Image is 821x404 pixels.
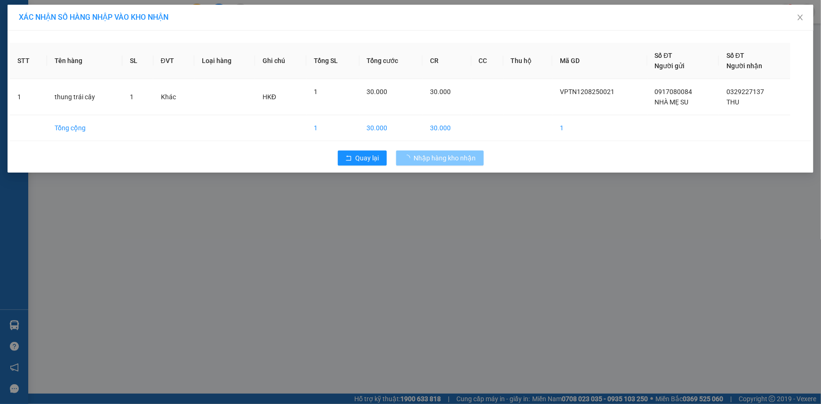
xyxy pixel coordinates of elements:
button: rollbackQuay lại [338,151,387,166]
td: 30.000 [359,115,423,141]
span: Số ĐT [726,52,744,59]
span: 0917080084 [655,88,693,95]
span: VPTN1208250021 [560,88,614,95]
td: Tổng cộng [47,115,123,141]
th: Tổng cước [359,43,423,79]
span: close [797,14,804,21]
th: Mã GD [552,43,647,79]
span: 30.000 [430,88,451,95]
span: HKĐ [263,93,276,101]
th: Tổng SL [306,43,359,79]
th: Tên hàng [47,43,123,79]
span: 0329227137 [726,88,764,95]
button: Close [787,5,813,31]
span: Người gửi [655,62,685,70]
span: loading [404,155,414,161]
span: Quay lại [356,153,379,163]
button: Nhập hàng kho nhận [396,151,484,166]
th: CR [422,43,471,79]
td: 1 [552,115,647,141]
span: Số ĐT [655,52,673,59]
td: Khác [153,79,194,115]
td: 1 [306,115,359,141]
span: Người nhận [726,62,762,70]
b: GỬI : PV [GEOGRAPHIC_DATA] [12,68,140,100]
th: SL [122,43,153,79]
img: logo.jpg [12,12,59,59]
th: STT [10,43,47,79]
span: 1 [130,93,134,101]
span: XÁC NHẬN SỐ HÀNG NHẬP VÀO KHO NHẬN [19,13,168,22]
span: 30.000 [367,88,388,95]
th: Thu hộ [503,43,553,79]
td: thung trái cây [47,79,123,115]
span: Nhập hàng kho nhận [414,153,476,163]
span: 1 [314,88,318,95]
th: ĐVT [153,43,194,79]
span: rollback [345,155,352,162]
li: Hotline: 1900 8153 [88,35,393,47]
span: THU [726,98,739,106]
th: Ghi chú [255,43,306,79]
td: 1 [10,79,47,115]
li: [STREET_ADDRESS][PERSON_NAME]. [GEOGRAPHIC_DATA], Tỉnh [GEOGRAPHIC_DATA] [88,23,393,35]
th: CC [471,43,503,79]
th: Loại hàng [194,43,255,79]
span: NHÀ MẸ SU [655,98,689,106]
td: 30.000 [422,115,471,141]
